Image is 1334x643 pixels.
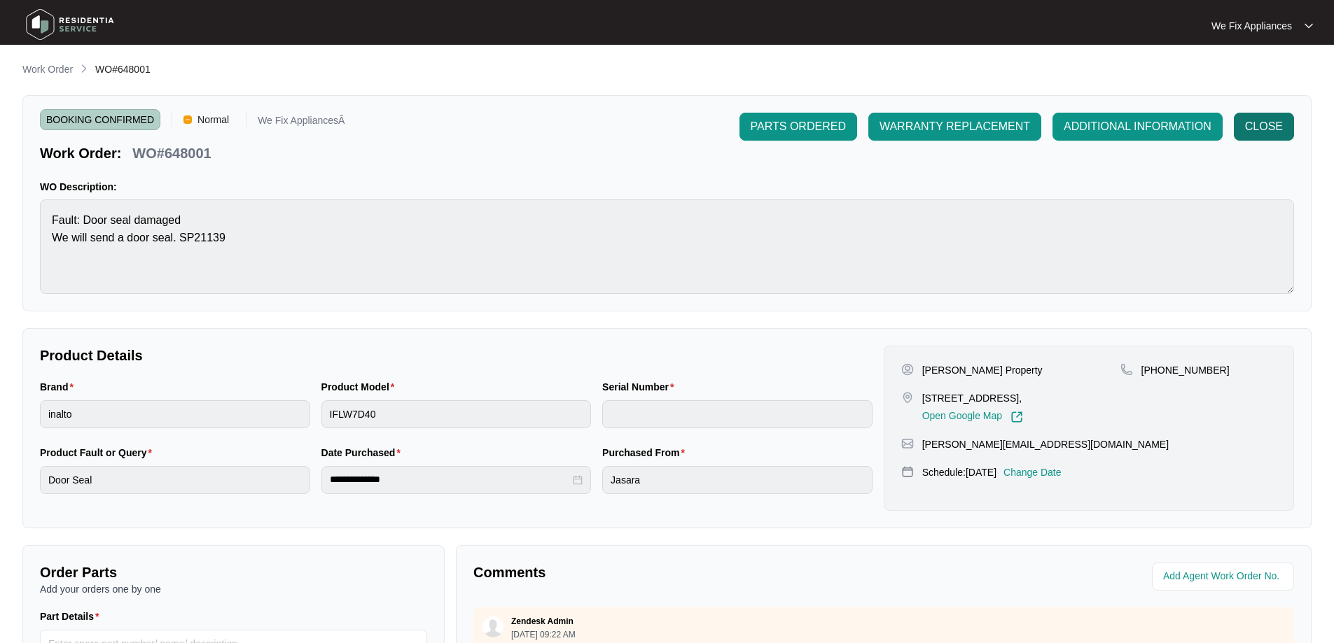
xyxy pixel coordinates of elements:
[473,563,874,582] p: Comments
[183,115,192,124] img: Vercel Logo
[880,118,1030,135] span: WARRANTY REPLACEMENT
[868,113,1041,141] button: WARRANTY REPLACEMENT
[602,466,873,494] input: Purchased From
[922,437,1169,451] p: [PERSON_NAME][EMAIL_ADDRESS][DOMAIN_NAME]
[901,465,914,478] img: map-pin
[482,616,503,637] img: user.svg
[922,411,1023,423] a: Open Google Map
[922,465,996,479] p: Schedule: [DATE]
[1120,363,1133,376] img: map-pin
[1245,118,1283,135] span: CLOSE
[192,109,235,130] span: Normal
[78,63,90,74] img: chevron-right
[321,380,401,394] label: Product Model
[40,609,105,623] label: Part Details
[40,563,427,582] p: Order Parts
[40,400,310,428] input: Brand
[40,380,79,394] label: Brand
[1234,113,1294,141] button: CLOSE
[751,118,846,135] span: PARTS ORDERED
[922,363,1043,377] p: [PERSON_NAME] Property
[602,380,679,394] label: Serial Number
[1064,118,1211,135] span: ADDITIONAL INFORMATION
[40,346,873,365] p: Product Details
[901,437,914,450] img: map-pin
[901,363,914,376] img: user-pin
[1305,22,1313,29] img: dropdown arrow
[901,391,914,404] img: map-pin
[1010,411,1023,423] img: Link-External
[1052,113,1223,141] button: ADDITIONAL INFORMATION
[511,630,576,639] p: [DATE] 09:22 AM
[40,180,1294,194] p: WO Description:
[40,582,427,596] p: Add your orders one by one
[1211,19,1292,33] p: We Fix Appliances
[20,62,76,78] a: Work Order
[95,64,151,75] span: WO#648001
[1003,465,1062,479] p: Change Date
[40,109,160,130] span: BOOKING CONFIRMED
[40,199,1294,294] textarea: Fault: Door seal damaged We will send a door seal. SP21139
[40,446,158,460] label: Product Fault or Query
[602,446,690,460] label: Purchased From
[1141,363,1230,377] p: [PHONE_NUMBER]
[602,400,873,428] input: Serial Number
[40,143,121,163] p: Work Order:
[511,616,574,627] p: Zendesk Admin
[1163,568,1286,585] input: Add Agent Work Order No.
[739,113,857,141] button: PARTS ORDERED
[258,115,345,130] p: We Fix AppliancesÂ
[132,143,211,163] p: WO#648001
[22,62,73,76] p: Work Order
[321,446,406,460] label: Date Purchased
[40,466,310,494] input: Product Fault or Query
[21,3,119,45] img: residentia service logo
[922,391,1023,405] p: [STREET_ADDRESS],
[321,400,592,428] input: Product Model
[330,472,571,487] input: Date Purchased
